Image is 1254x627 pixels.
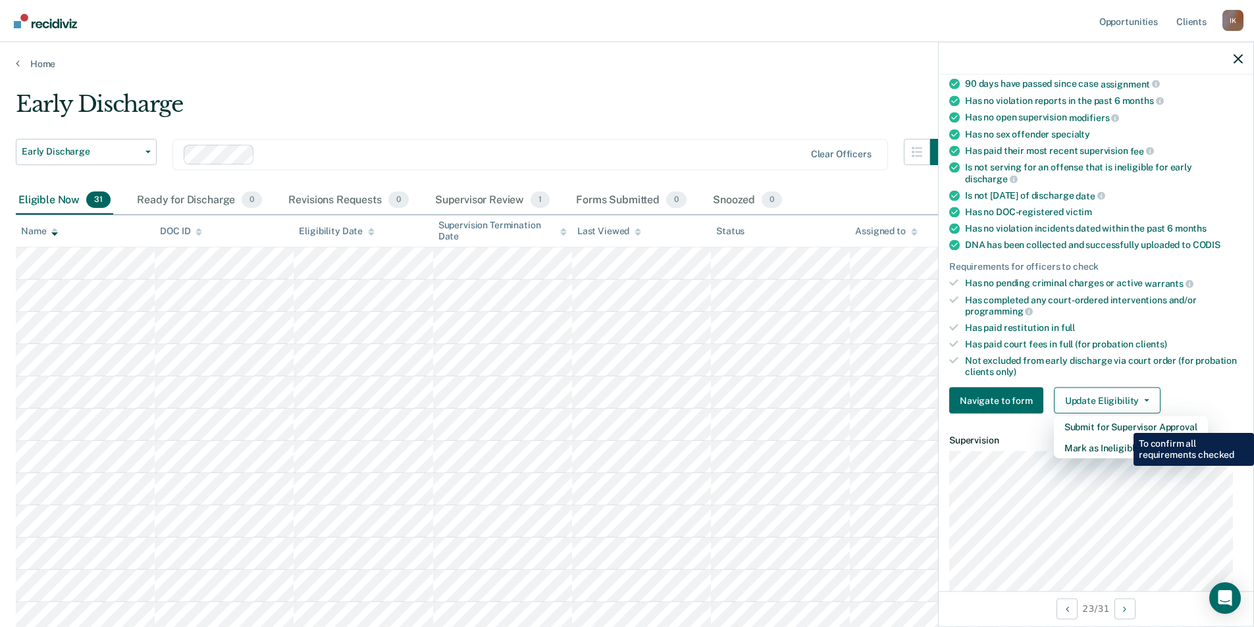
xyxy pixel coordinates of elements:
[160,226,202,237] div: DOC ID
[432,186,553,215] div: Supervisor Review
[1057,598,1078,619] button: Previous Opportunity
[1076,190,1105,201] span: date
[965,294,1243,316] div: Has completed any court-ordered interventions and/or
[965,223,1243,234] div: Has no violation incidents dated within the past 6
[762,191,782,209] span: 0
[949,435,1243,446] dt: Supervision
[16,91,956,128] div: Early Discharge
[949,261,1243,272] div: Requirements for officers to check
[965,173,1018,184] span: discharge
[855,226,917,237] div: Assigned to
[1054,416,1208,438] button: Submit for Supervisor Approval
[1061,322,1075,333] span: full
[1136,338,1167,349] span: clients)
[965,145,1243,157] div: Has paid their most recent supervision
[16,186,113,215] div: Eligible Now
[1114,598,1136,619] button: Next Opportunity
[965,338,1243,349] div: Has paid court fees in full (for probation
[134,186,265,215] div: Ready for Discharge
[21,226,58,237] div: Name
[1130,145,1154,156] span: fee
[286,186,411,215] div: Revisions Requests
[388,191,409,209] span: 0
[1145,278,1193,288] span: warrants
[965,239,1243,251] div: DNA has been collected and successfully uploaded to
[16,58,1238,70] a: Home
[1222,10,1243,31] button: Profile dropdown button
[577,226,641,237] div: Last Viewed
[1054,438,1208,459] button: Mark as Ineligible
[242,191,262,209] span: 0
[716,226,745,237] div: Status
[1193,239,1220,250] span: CODIS
[949,388,1043,414] button: Navigate to form
[14,14,77,28] img: Recidiviz
[965,78,1243,89] div: 90 days have passed since case
[965,322,1243,334] div: Has paid restitution in
[965,162,1243,184] div: Is not serving for an offense that is ineligible for early
[1209,582,1241,614] div: Open Intercom Messenger
[573,186,689,215] div: Forms Submitted
[1222,10,1243,31] div: I K
[438,220,567,242] div: Supervision Termination Date
[1054,388,1161,414] button: Update Eligibility
[299,226,375,237] div: Eligibility Date
[811,149,872,160] div: Clear officers
[996,366,1016,376] span: only)
[710,186,785,215] div: Snoozed
[1069,112,1120,122] span: modifiers
[965,306,1033,316] span: programming
[965,207,1243,218] div: Has no DOC-registered
[22,146,140,157] span: Early Discharge
[1051,128,1090,139] span: specialty
[949,388,1049,414] a: Navigate to form link
[1101,78,1160,89] span: assignment
[965,128,1243,139] div: Has no sex offender
[965,95,1243,107] div: Has no violation reports in the past 6
[1066,207,1092,217] span: victim
[531,191,550,209] span: 1
[939,591,1253,626] div: 23 / 31
[1175,223,1207,234] span: months
[86,191,111,209] span: 31
[965,355,1243,377] div: Not excluded from early discharge via court order (for probation clients
[1122,95,1164,106] span: months
[965,112,1243,124] div: Has no open supervision
[965,189,1243,201] div: Is not [DATE] of discharge
[965,278,1243,289] div: Has no pending criminal charges or active
[666,191,687,209] span: 0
